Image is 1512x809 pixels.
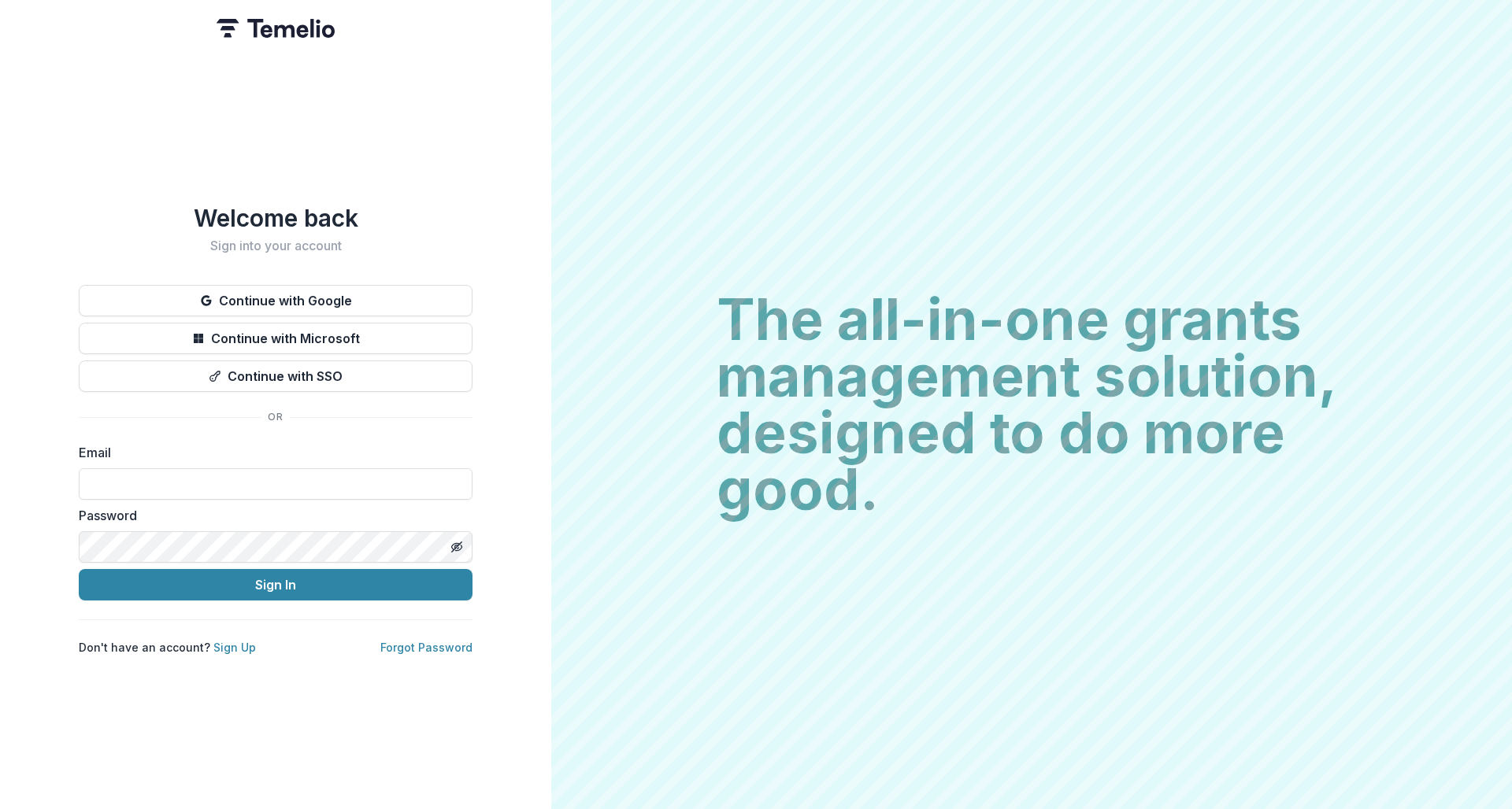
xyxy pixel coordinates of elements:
[213,641,256,654] a: Sign Up
[79,506,463,525] label: Password
[217,19,335,38] img: Temelio
[79,323,472,354] button: Continue with Microsoft
[79,639,256,656] p: Don't have an account?
[444,534,469,560] button: Toggle password visibility
[79,443,463,462] label: Email
[380,641,472,654] a: Forgot Password
[79,569,472,600] button: Sign In
[79,238,472,253] h2: Sign into your account
[79,204,472,232] h1: Welcome back
[79,285,472,316] button: Continue with Google
[79,360,472,392] button: Continue with SSO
